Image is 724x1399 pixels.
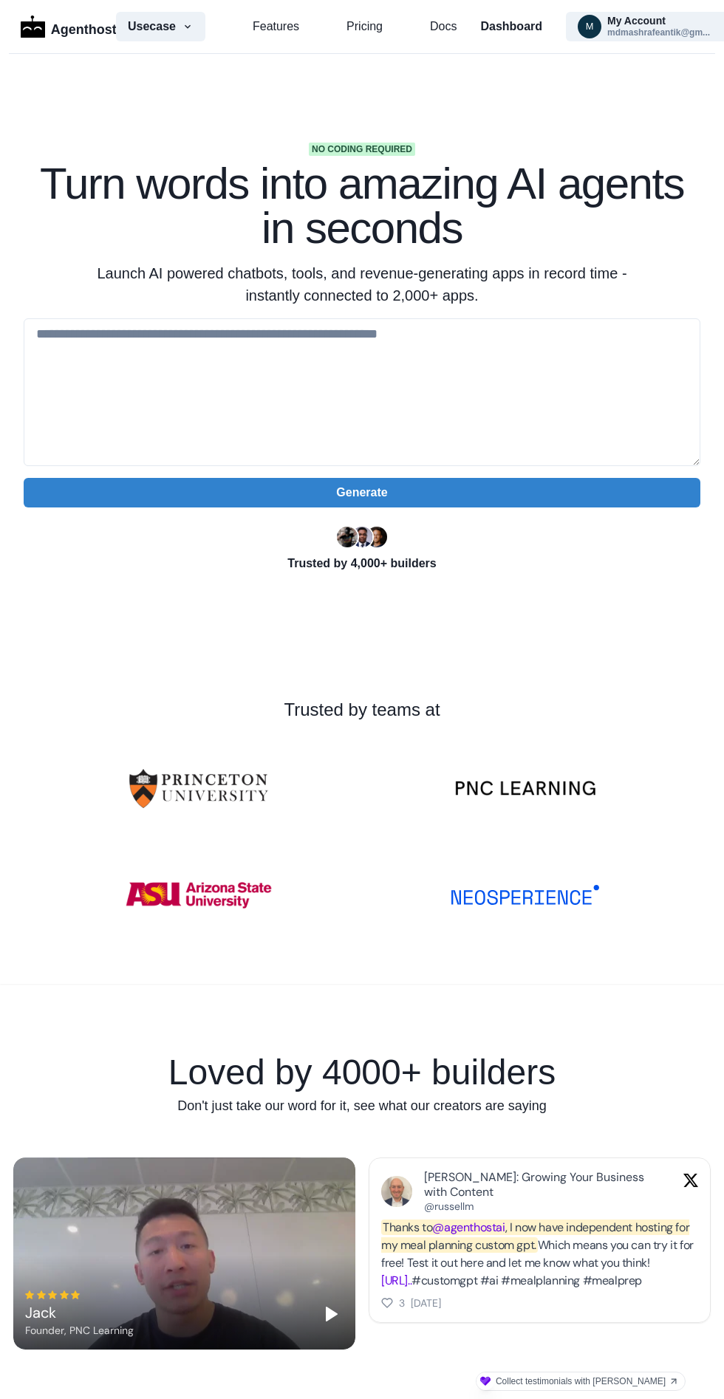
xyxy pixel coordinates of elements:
[47,697,677,723] p: Trusted by teams at
[116,12,205,41] button: Usecase
[12,1096,712,1116] p: Don't just take our word for it, see what our creators are saying
[309,143,415,156] span: No coding required
[451,780,599,796] img: PNC-LEARNING-Logo-v2.1.webp
[451,885,599,905] img: NSP_Logo_Blue.svg
[51,14,117,40] p: Agenthost
[24,555,700,572] p: Trusted by 4,000+ builders
[346,18,383,35] a: Pricing
[12,1055,712,1090] h1: Loved by 4000+ builders
[21,14,92,40] a: LogoAgenthost
[24,478,700,507] button: Generate
[352,527,372,547] img: Segun Adebayo
[480,18,542,35] a: Dashboard
[21,16,45,38] img: Logo
[430,18,457,35] a: Docs
[366,527,387,547] img: Kent Dodds
[24,162,700,250] h1: Turn words into amazing AI agents in seconds
[78,262,646,307] p: Launch AI powered chatbots, tools, and revenue-generating apps in record time - instantly connect...
[337,527,358,547] img: Ryan Florence
[125,747,273,830] img: University-of-Princeton-Logo.png
[253,18,299,35] a: Features
[125,854,273,937] img: ASU-Logo.png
